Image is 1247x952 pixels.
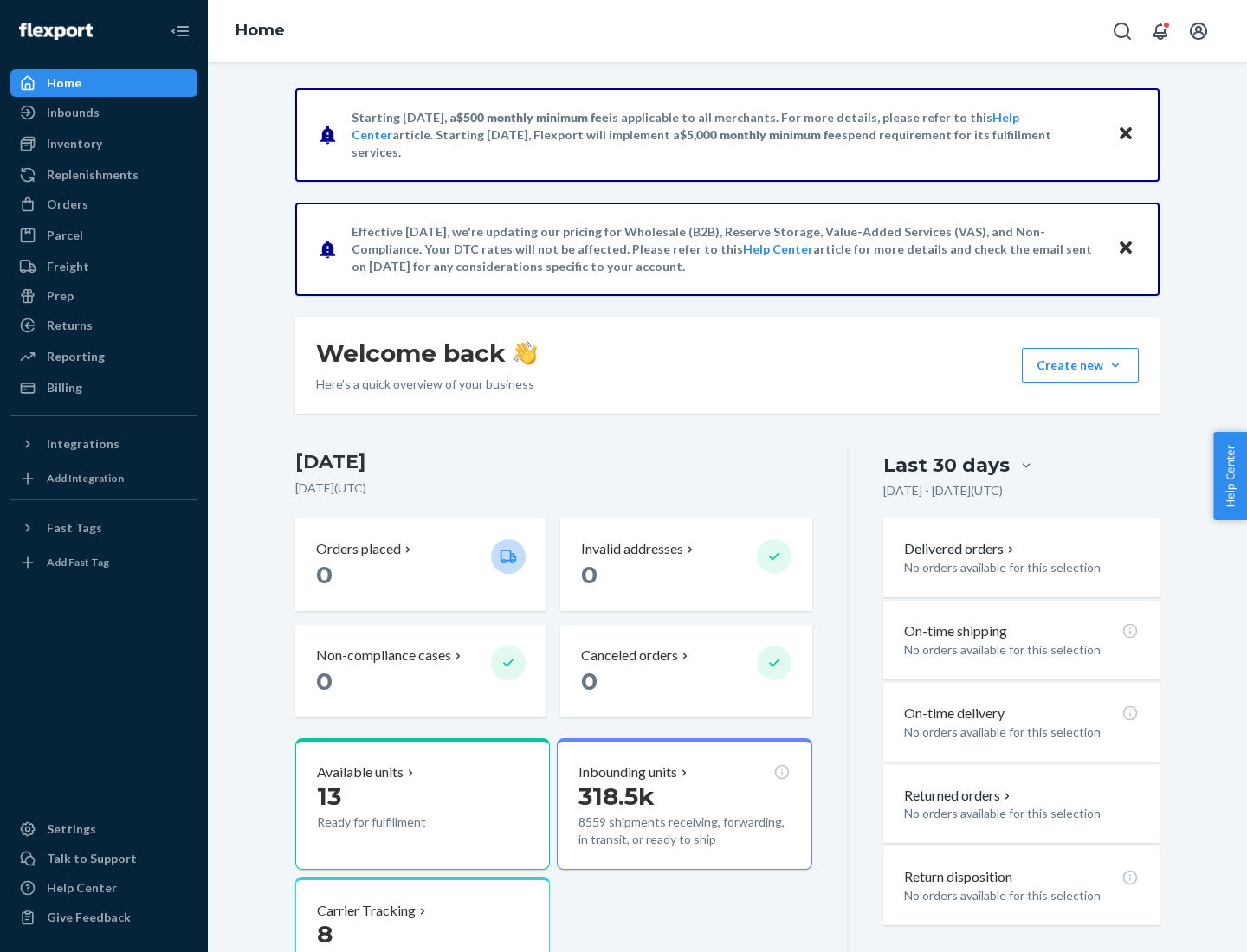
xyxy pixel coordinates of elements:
[317,919,333,949] span: 8
[47,909,131,926] div: Give Feedback
[47,258,89,275] div: Freight
[1115,236,1137,261] button: Close
[163,14,197,48] button: Close Navigation
[10,69,197,97] a: Home
[10,465,197,492] a: Add Integration
[10,99,197,126] a: Inbounds
[295,518,546,611] button: Orders placed 0
[1022,348,1139,383] button: Create new
[47,435,120,453] div: Integrations
[557,738,811,870] button: Inbounding units318.5k8559 shipments receiving, forwarding, in transit, or ready to ship
[316,539,401,559] p: Orders placed
[578,814,790,848] p: 8559 shipments receiving, forwarding, in transit, or ready to ship
[47,166,139,183] div: Replenishments
[47,287,74,305] div: Prep
[743,241,813,256] a: Help Center
[47,879,117,897] div: Help Center
[236,21,285,40] a: Home
[47,74,81,92] div: Home
[578,762,677,782] p: Inbounding units
[513,341,537,365] img: hand-wave emoji
[19,23,93,40] img: Flexport logo
[47,196,88,213] div: Orders
[295,448,812,476] h3: [DATE]
[317,901,416,921] p: Carrier Tracking
[10,549,197,576] a: Add Fast Tag
[47,820,96,838] div: Settings
[904,559,1139,576] p: No orders available for this selection
[560,518,811,611] button: Invalid addresses 0
[456,110,609,125] span: $500 monthly minimum fee
[904,621,1007,641] p: On-time shipping
[222,6,299,56] ol: breadcrumbs
[47,519,102,537] div: Fast Tags
[10,815,197,843] a: Settings
[47,850,137,867] div: Talk to Support
[47,227,83,244] div: Parcel
[10,514,197,542] button: Fast Tags
[904,641,1139,659] p: No orders available for this selection
[352,223,1101,275] p: Effective [DATE], we're updating our pricing for Wholesale (B2B), Reserve Storage, Value-Added Se...
[317,762,404,782] p: Available units
[10,222,197,249] a: Parcel
[316,376,537,393] p: Here’s a quick overview of your business
[10,874,197,902] a: Help Center
[352,109,1101,161] p: Starting [DATE], a is applicable to all merchants. For more details, please refer to this article...
[883,482,1003,499] p: [DATE] - [DATE] ( UTC )
[10,343,197,370] a: Reporting
[904,867,1012,887] p: Return disposition
[47,348,105,365] div: Reporting
[47,555,109,569] div: Add Fast Tag
[10,282,197,310] a: Prep
[883,452,1010,479] div: Last 30 days
[295,479,812,497] p: [DATE] ( UTC )
[581,539,683,559] p: Invalid addresses
[904,887,1139,904] p: No orders available for this selection
[680,127,842,142] span: $5,000 monthly minimum fee
[316,560,333,589] span: 0
[317,782,341,811] span: 13
[47,104,100,121] div: Inbounds
[10,130,197,158] a: Inventory
[578,782,655,811] span: 318.5k
[10,161,197,189] a: Replenishments
[1105,14,1140,48] button: Open Search Box
[47,379,82,396] div: Billing
[560,625,811,717] button: Canceled orders 0
[904,724,1139,741] p: No orders available for this selection
[316,338,537,369] h1: Welcome back
[10,253,197,280] a: Freight
[10,190,197,218] a: Orders
[581,666,598,696] span: 0
[316,646,451,666] p: Non-compliance cases
[10,374,197,402] a: Billing
[10,430,197,458] button: Integrations
[1213,432,1247,520] button: Help Center
[47,317,93,334] div: Returns
[581,560,598,589] span: 0
[904,805,1139,822] p: No orders available for this selection
[904,786,1014,806] button: Returned orders
[295,625,546,717] button: Non-compliance cases 0
[10,904,197,931] button: Give Feedback
[295,738,550,870] button: Available units13Ready for fulfillment
[10,312,197,339] a: Returns
[47,135,102,152] div: Inventory
[47,471,124,486] div: Add Integration
[316,666,333,696] span: 0
[10,845,197,872] a: Talk to Support
[1115,122,1137,147] button: Close
[904,539,1018,559] button: Delivered orders
[1181,14,1216,48] button: Open account menu
[1143,14,1178,48] button: Open notifications
[581,646,678,666] p: Canceled orders
[904,704,1005,724] p: On-time delivery
[317,814,477,831] p: Ready for fulfillment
